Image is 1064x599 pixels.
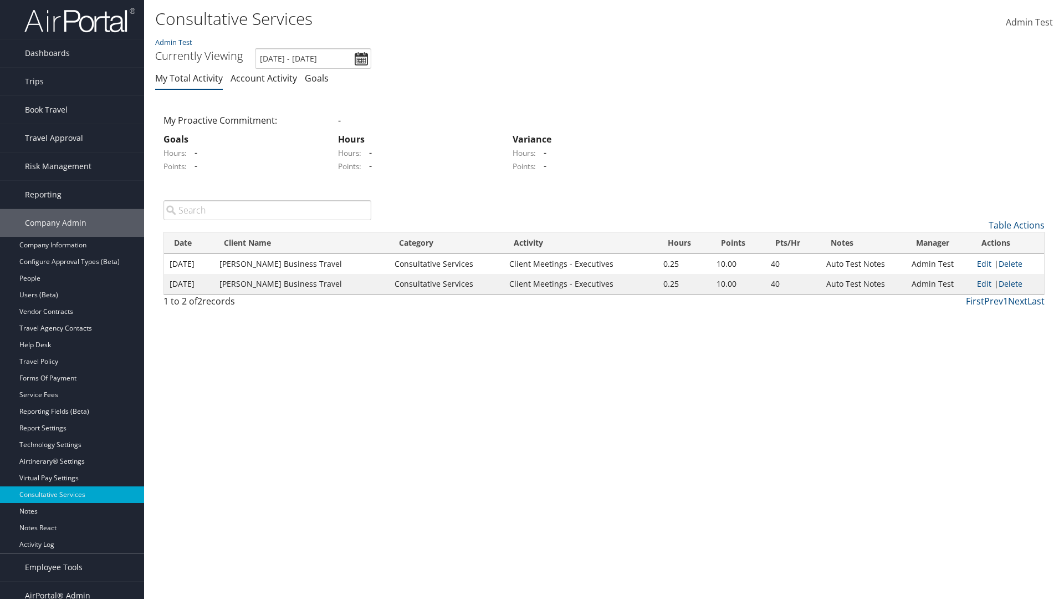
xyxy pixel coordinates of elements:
td: 10.00 [711,274,765,294]
th: Notes [821,232,907,254]
td: [PERSON_NAME] Business Travel [214,254,389,274]
td: 10.00 [711,254,765,274]
a: Table Actions [989,219,1045,231]
span: - [538,146,546,159]
div: 1 to 2 of records [163,295,371,313]
td: | [971,254,1044,274]
a: 1 [1003,295,1008,307]
td: 0.25 [658,274,711,294]
td: Consultative Services [389,274,504,294]
th: Category: activate to sort column ascending [389,232,504,254]
span: Admin Test [1006,16,1053,28]
a: Edit [977,258,991,269]
th: Points [711,232,765,254]
h3: Currently Viewing [155,48,243,63]
th: Manager: activate to sort column ascending [906,232,971,254]
td: Auto Test Notes [821,254,907,274]
label: Points: [513,161,536,172]
span: Trips [25,68,44,95]
a: Last [1027,295,1045,307]
th: Hours [658,232,711,254]
span: Travel Approval [25,124,83,152]
th: Date: activate to sort column ascending [164,232,214,254]
th: Client Name [214,232,389,254]
span: - [364,146,372,159]
a: Edit [977,278,991,289]
td: Admin Test [906,254,971,274]
img: airportal-logo.png [24,7,135,33]
strong: Hours [338,133,365,145]
span: Company Admin [25,209,86,237]
th: Pts/Hr [765,232,820,254]
td: [DATE] [164,254,214,274]
a: Admin Test [1006,6,1053,40]
a: Next [1008,295,1027,307]
label: Hours: [513,148,536,159]
a: Delete [999,278,1022,289]
span: Employee Tools [25,554,83,581]
td: Auto Test Notes [821,274,907,294]
td: Consultative Services [389,254,504,274]
div: My Proactive Commitment: [155,114,330,127]
label: Hours: [338,148,361,159]
span: Book Travel [25,96,68,124]
td: [PERSON_NAME] Business Travel [214,274,389,294]
input: Search [163,200,371,220]
span: - [189,146,197,159]
td: 40 [765,274,820,294]
span: - [189,160,197,172]
span: Reporting [25,181,62,209]
span: 2 [197,295,202,307]
a: Admin Test [155,37,192,47]
a: Delete [999,258,1022,269]
strong: Goals [163,133,188,145]
a: My Total Activity [155,72,223,84]
td: 0.25 [658,254,711,274]
td: [DATE] [164,274,214,294]
h1: Consultative Services [155,7,754,31]
th: Actions [971,232,1044,254]
strong: Variance [513,133,551,145]
span: Dashboards [25,39,70,67]
td: Client Meetings - Executives [504,254,658,274]
td: 40 [765,254,820,274]
label: Hours: [163,148,187,159]
td: | [971,274,1044,294]
span: - [538,160,546,172]
a: Account Activity [231,72,297,84]
td: Client Meetings - Executives [504,274,658,294]
span: - [338,114,341,126]
a: Goals [305,72,329,84]
span: Risk Management [25,153,91,180]
label: Points: [163,161,187,172]
span: - [364,160,372,172]
a: Prev [984,295,1003,307]
td: Admin Test [906,274,971,294]
a: First [966,295,984,307]
input: [DATE] - [DATE] [255,48,371,69]
th: Activity: activate to sort column ascending [504,232,658,254]
label: Points: [338,161,361,172]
